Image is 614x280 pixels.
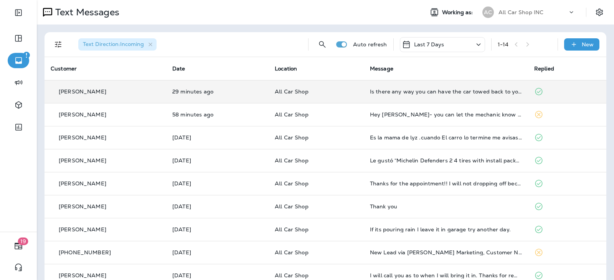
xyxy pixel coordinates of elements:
[370,180,522,187] div: Thanks for the appointment!! I will not dropping off because I don't have anyone to pick me up.
[172,249,262,255] p: Sep 9, 2025 12:33 PM
[370,111,522,118] div: Hey Jose- you can let the mechanic know that the sensor light went off for the tire pressure so e...
[59,134,106,141] p: [PERSON_NAME]
[59,249,111,255] p: [PHONE_NUMBER]
[8,5,29,20] button: Expand Sidebar
[275,134,309,141] span: All Car Shop
[18,237,28,245] span: 19
[83,41,144,47] span: Text Direction : Incoming
[353,41,387,47] p: Auto refresh
[482,7,494,18] div: AC
[172,226,262,233] p: Sep 9, 2025 06:55 PM
[370,249,522,255] div: New Lead via Merrick Marketing, Customer Name: OTILIO G., Contact info: Masked phone number avail...
[59,111,106,118] p: [PERSON_NAME]
[275,65,297,72] span: Location
[59,272,106,278] p: [PERSON_NAME]
[593,5,606,19] button: Settings
[51,37,66,52] button: Filters
[442,9,475,16] span: Working as:
[52,7,119,18] p: Text Messages
[370,226,522,233] div: If its pouring rain I leave it in garage try another day.
[172,203,262,210] p: Sep 9, 2025 07:52 PM
[78,38,157,51] div: Text Direction:Incoming
[582,41,594,47] p: New
[534,65,554,72] span: Replied
[275,88,309,95] span: All Car Shop
[172,157,262,164] p: Sep 11, 2025 08:52 AM
[59,180,106,187] p: [PERSON_NAME]
[59,203,106,210] p: [PERSON_NAME]
[370,272,522,278] div: I will call you as to when I will bring it in. Thanks for reminding me!
[414,41,444,47] p: Last 7 Days
[59,88,106,95] p: [PERSON_NAME]
[275,180,309,187] span: All Car Shop
[498,41,509,47] div: 1 - 14
[370,65,393,72] span: Message
[172,272,262,278] p: Sep 9, 2025 11:25 AM
[51,65,77,72] span: Customer
[275,111,309,118] span: All Car Shop
[172,65,185,72] span: Date
[275,249,309,256] span: All Car Shop
[370,203,522,210] div: Thank you
[59,226,106,233] p: [PERSON_NAME]
[172,180,262,187] p: Sep 10, 2025 10:10 AM
[370,88,522,95] div: Is there any way you can have the car towed back to your shop? Here's my problem: I'm in Kansas o...
[275,226,309,233] span: All Car Shop
[172,134,262,141] p: Sep 11, 2025 11:56 AM
[172,111,262,118] p: Sep 12, 2025 03:19 PM
[370,157,522,164] div: Le gustó “Michelin Defenders 2 4 tires with install package and alignment is 1,673.14”
[370,134,522,141] div: Es la mama de lyz .cuando El carro lo termine me avisas a MI .pues Ella perdio su telefono
[315,37,330,52] button: Search Messages
[275,157,309,164] span: All Car Shop
[498,9,543,15] p: All Car Shop INC
[59,157,106,164] p: [PERSON_NAME]
[275,272,309,279] span: All Car Shop
[275,203,309,210] span: All Car Shop
[172,88,262,95] p: Sep 12, 2025 03:48 PM
[8,238,29,254] button: 19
